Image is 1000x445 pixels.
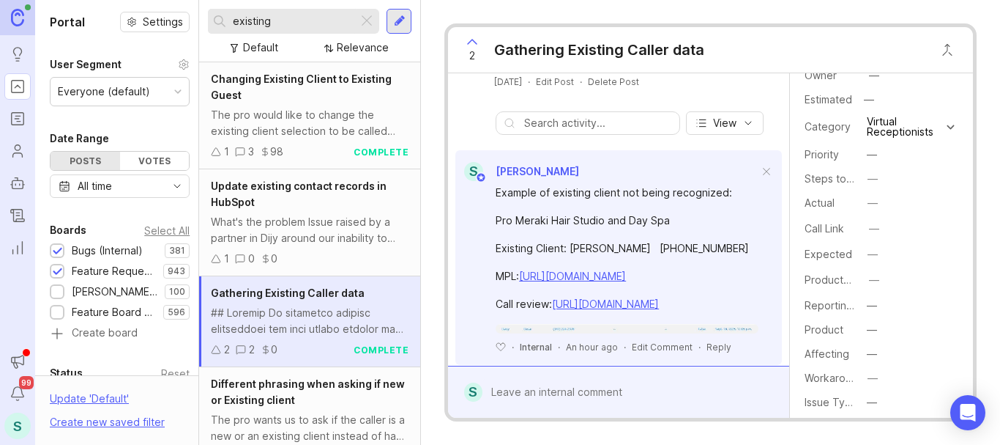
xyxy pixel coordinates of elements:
label: ProductboardID [805,273,882,286]
div: What's the problem Issue raised by a partner in Dijy around our inability to update an existing c... [211,214,408,246]
span: [PERSON_NAME] [496,165,579,177]
span: 2 [469,48,475,64]
a: Update existing contact records in HubSpotWhat's the problem Issue raised by a partner in Dijy ar... [199,169,420,276]
a: S[PERSON_NAME] [455,162,579,181]
input: Search... [233,13,352,29]
div: Pro Meraki Hair Studio and Day Spa [496,213,758,229]
div: Edit Comment [632,341,693,353]
img: member badge [476,172,487,183]
div: User Segment [50,56,122,73]
label: Call Link [805,222,844,235]
div: Call review: [496,296,758,312]
button: Notifications [4,380,31,407]
button: Actual [863,194,882,213]
div: The pro would like to change the existing client selection to be called existing guest. [211,107,408,139]
div: — [867,171,878,187]
p: 100 [169,286,185,298]
a: Changing Existing Client to Existing GuestThe pro would like to change the existing client select... [199,62,420,169]
div: — [867,195,878,211]
p: 381 [169,245,185,257]
div: Reply [706,341,731,353]
a: Gathering Existing Caller data## Loremip Do sitametco adipisc elitseddoei tem inci utlabo etdolor... [199,276,420,367]
div: — [869,67,879,84]
div: complete [354,344,408,356]
span: Settings [143,15,183,29]
a: Roadmaps [4,106,31,132]
div: — [867,147,877,163]
div: Internal [520,341,552,353]
span: View [713,116,736,130]
button: S [4,413,31,439]
div: Votes [120,152,190,170]
input: Search activity... [524,115,672,131]
button: Steps to Reproduce [863,169,882,188]
div: Posts [51,152,120,170]
span: 99 [19,376,34,389]
div: Update ' Default ' [50,391,129,414]
div: ## Loremip Do sitametco adipisc elitseddoei tem inci utlabo etdolor mag aliquaen adminim. Veni qu... [211,305,408,337]
div: 1 [224,144,229,160]
a: Autopilot [4,170,31,196]
div: Create new saved filter [50,414,165,430]
a: Users [4,138,31,164]
div: The pro wants us to ask if the caller is a new or an existing client instead of have you worked w... [211,412,408,444]
div: · [698,341,701,353]
span: An hour ago [566,341,618,353]
label: Steps to Reproduce [805,172,904,185]
span: Different phrasing when asking if new or Existing client [211,378,405,406]
span: Update existing contact records in HubSpot [211,180,387,208]
a: [URL][DOMAIN_NAME] [552,298,659,310]
button: Announcements [4,348,31,375]
a: Ideas [4,41,31,67]
p: 596 [168,306,185,318]
div: · [558,341,560,353]
div: · [512,341,514,353]
div: · [580,76,582,88]
div: Everyone (default) [58,84,150,100]
div: 2 [249,342,255,358]
div: — [867,298,877,314]
div: Default [243,40,278,56]
div: — [867,246,878,262]
div: — [859,90,878,109]
a: Create board [50,328,190,341]
button: Settings [120,12,190,32]
h1: Portal [50,13,85,31]
div: Estimated [805,95,852,105]
div: Gathering Existing Caller data [494,40,704,60]
div: — [867,370,878,386]
div: Owner [805,67,856,84]
div: Feature Requests (Internal) [72,263,156,279]
div: · [528,76,530,88]
div: S [464,162,483,181]
div: Select All [144,227,190,235]
label: Priority [805,148,839,161]
label: Workaround [805,372,864,384]
p: 943 [168,265,185,277]
div: Existing Client: [PERSON_NAME] [PHONE_NUMBER] [496,240,758,257]
div: [PERSON_NAME] (Public) [72,284,157,300]
div: Relevance [337,40,389,56]
div: MPL: [496,268,758,284]
div: 98 [270,144,283,160]
label: Reporting Team [805,299,883,312]
button: View [686,111,764,135]
button: Workaround [863,369,882,388]
div: Reset [161,369,190,378]
div: complete [354,146,408,158]
div: — [867,346,877,362]
div: Bugs (Internal) [72,243,143,259]
div: — [869,221,879,237]
div: S [464,383,482,402]
div: 1 [224,251,229,267]
div: — [867,322,877,338]
div: Category [805,119,856,135]
div: 0 [271,251,277,267]
button: Expected [863,245,882,264]
div: Date Range [50,130,109,147]
div: Status [50,364,83,382]
div: Delete Post [588,76,639,88]
time: [DATE] [494,76,522,87]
